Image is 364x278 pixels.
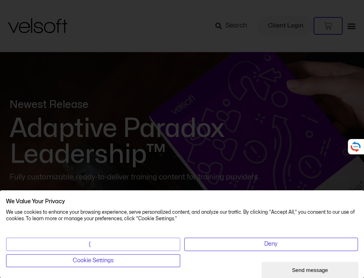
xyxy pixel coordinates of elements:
button: Adjust cookie preferences [6,254,180,267]
span: Cookie Settings [73,256,114,265]
span: Deny [264,240,278,249]
h2: We Value Your Privacy [6,198,358,205]
iframe: chat widget [261,260,360,278]
button: Deny all cookies [184,238,358,251]
button: Accept all cookies [6,238,180,251]
p: We use cookies to enhance your browsing experience, serve personalized content, and analyze our t... [6,209,358,223]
